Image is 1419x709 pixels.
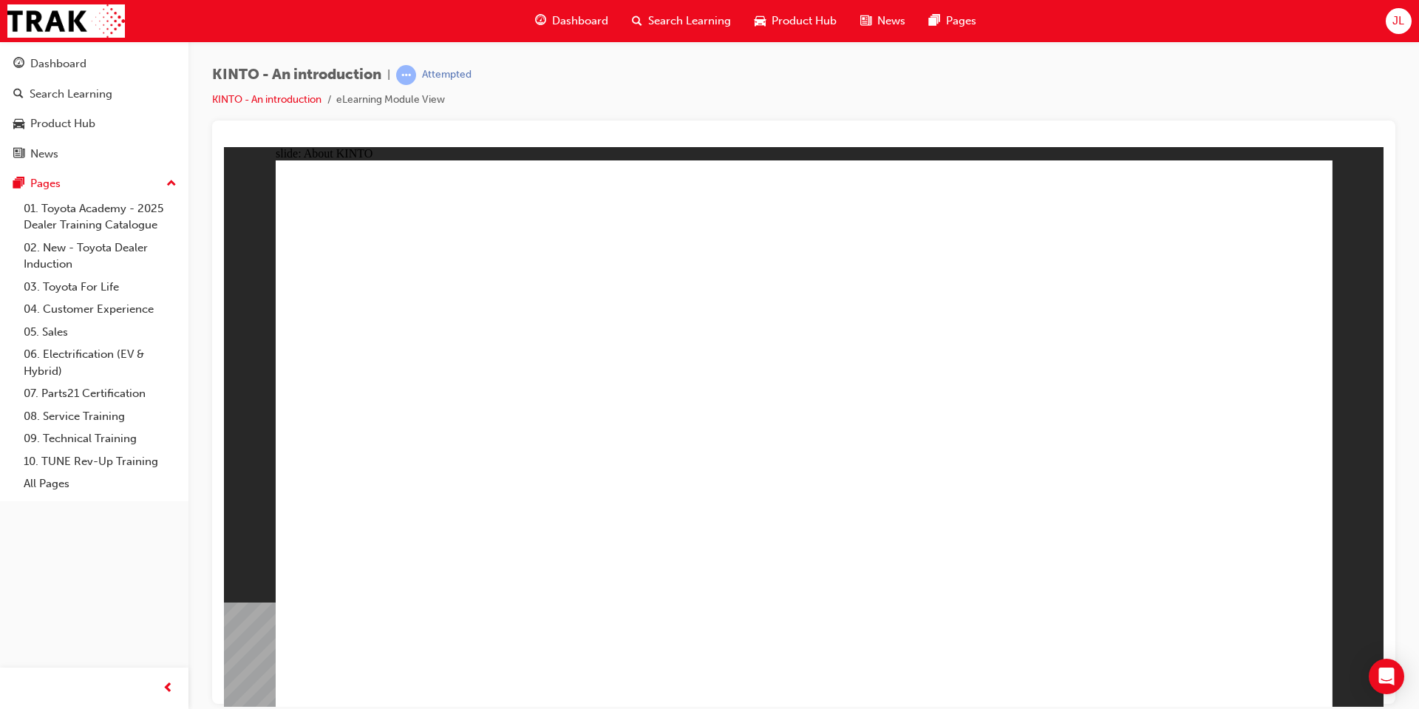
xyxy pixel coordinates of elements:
span: Product Hub [772,13,837,30]
span: car-icon [755,12,766,30]
span: Dashboard [552,13,608,30]
a: 10. TUNE Rev-Up Training [18,450,183,473]
a: 07. Parts21 Certification [18,382,183,405]
a: 08. Service Training [18,405,183,428]
div: Dashboard [30,55,86,72]
div: Product Hub [30,115,95,132]
span: news-icon [860,12,871,30]
span: search-icon [13,88,24,101]
span: news-icon [13,148,24,161]
span: Search Learning [648,13,731,30]
button: JL [1386,8,1412,34]
a: 03. Toyota For Life [18,276,183,299]
span: search-icon [632,12,642,30]
li: eLearning Module View [336,92,445,109]
span: car-icon [13,118,24,131]
span: guage-icon [13,58,24,71]
button: Pages [6,170,183,197]
span: up-icon [166,174,177,194]
span: Pages [946,13,976,30]
a: KINTO - An introduction [212,93,321,106]
a: search-iconSearch Learning [620,6,743,36]
a: 02. New - Toyota Dealer Induction [18,237,183,276]
span: News [877,13,905,30]
a: 01. Toyota Academy - 2025 Dealer Training Catalogue [18,197,183,237]
a: Product Hub [6,110,183,138]
a: Search Learning [6,81,183,108]
a: All Pages [18,472,183,495]
a: pages-iconPages [917,6,988,36]
span: guage-icon [535,12,546,30]
span: learningRecordVerb_ATTEMPT-icon [396,65,416,85]
div: News [30,146,58,163]
span: pages-icon [13,177,24,191]
a: news-iconNews [848,6,917,36]
span: KINTO - An introduction [212,67,381,84]
a: guage-iconDashboard [523,6,620,36]
a: 05. Sales [18,321,183,344]
button: DashboardSearch LearningProduct HubNews [6,47,183,170]
div: Attempted [422,68,472,82]
span: | [387,67,390,84]
span: prev-icon [163,679,174,698]
div: Open Intercom Messenger [1369,659,1404,694]
span: JL [1392,13,1404,30]
img: Trak [7,4,125,38]
div: Pages [30,175,61,192]
div: Search Learning [30,86,112,103]
a: News [6,140,183,168]
a: 06. Electrification (EV & Hybrid) [18,343,183,382]
a: 09. Technical Training [18,427,183,450]
a: car-iconProduct Hub [743,6,848,36]
a: Dashboard [6,50,183,78]
span: pages-icon [929,12,940,30]
a: 04. Customer Experience [18,298,183,321]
